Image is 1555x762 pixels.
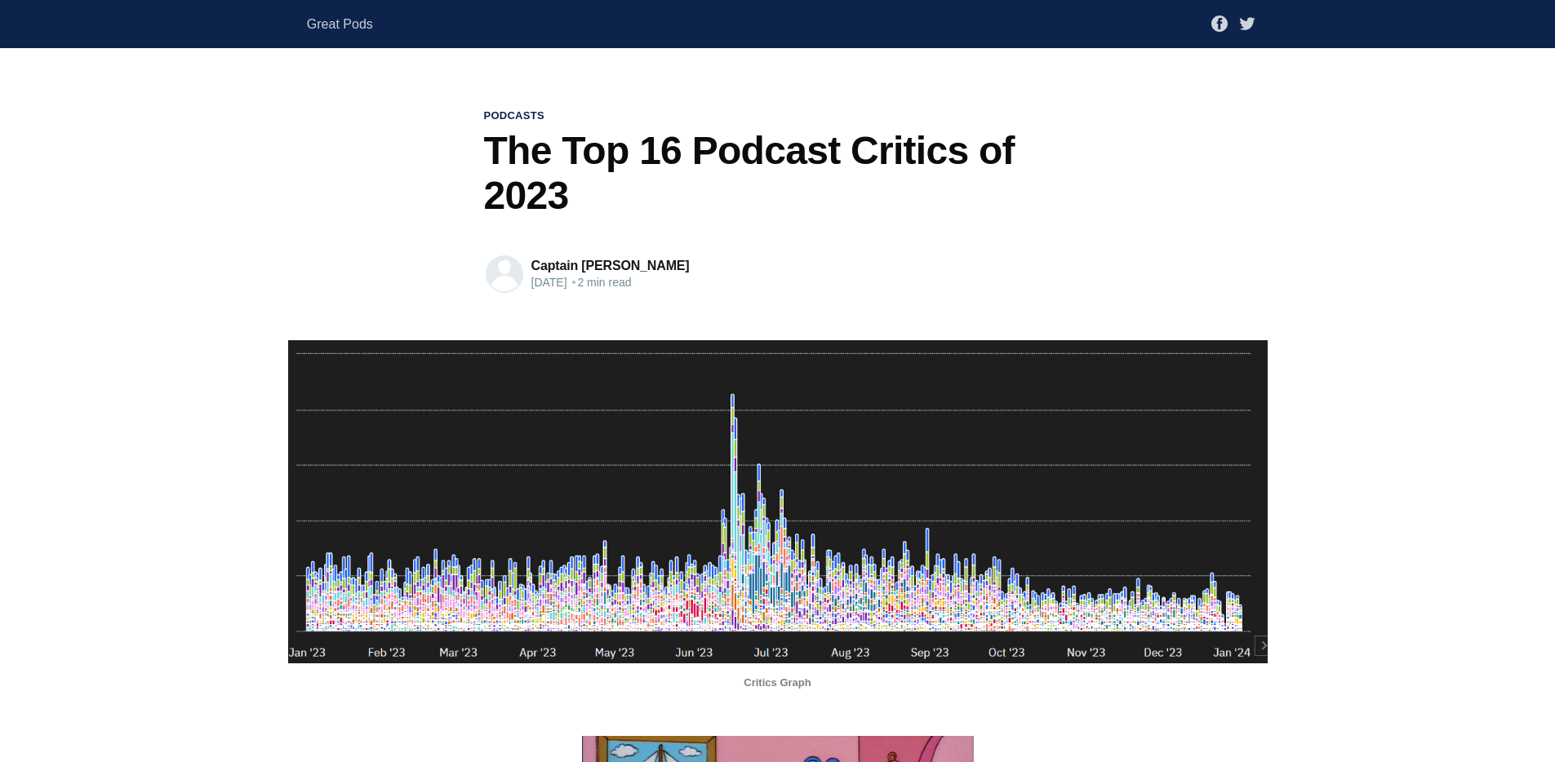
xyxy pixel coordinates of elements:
a: Great Pods [307,10,373,39]
figcaption: Critics Graph [288,663,1268,690]
img: Analytics [288,340,1268,663]
a: Captain [PERSON_NAME] [531,259,690,272]
span: 2 min read [570,276,631,289]
time: [DATE] [531,276,567,289]
span: • [571,276,575,290]
h1: The Top 16 Podcast Critics of 2023 [484,128,1072,218]
a: podcasts [484,109,544,123]
a: Facebook [1211,16,1228,30]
